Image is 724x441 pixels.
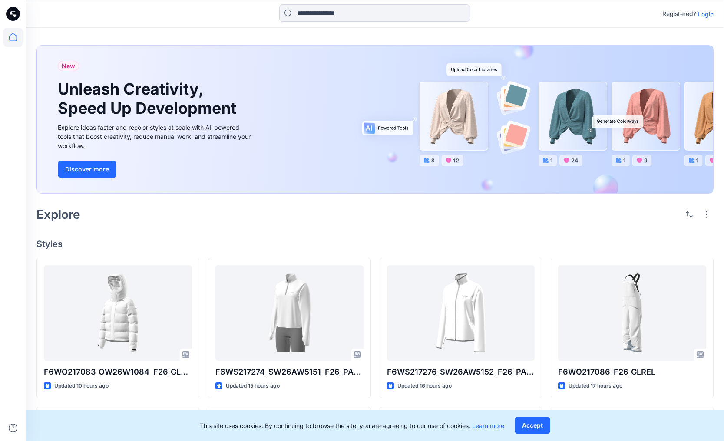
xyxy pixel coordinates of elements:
[36,207,80,221] h2: Explore
[58,80,240,117] h1: Unleash Creativity, Speed Up Development
[698,10,714,19] p: Login
[397,382,452,391] p: Updated 16 hours ago
[226,382,280,391] p: Updated 15 hours ago
[58,123,253,150] div: Explore ideas faster and recolor styles at scale with AI-powered tools that boost creativity, red...
[44,265,192,361] a: F6WO217083_OW26W1084_F26_GLREG
[58,161,116,178] button: Discover more
[569,382,622,391] p: Updated 17 hours ago
[387,366,535,378] p: F6WS217276_SW26AW5152_F26_PAREG_VFA
[215,366,364,378] p: F6WS217274_SW26AW5151_F26_PAREG_VFA
[44,366,192,378] p: F6WO217083_OW26W1084_F26_GLREG
[36,239,714,249] h4: Styles
[472,422,504,429] a: Learn more
[515,417,550,434] button: Accept
[58,161,253,178] a: Discover more
[662,9,696,19] p: Registered?
[200,421,504,430] p: This site uses cookies. By continuing to browse the site, you are agreeing to our use of cookies.
[387,265,535,361] a: F6WS217276_SW26AW5152_F26_PAREG_VFA
[558,265,706,361] a: F6WO217086_F26_GLREL
[215,265,364,361] a: F6WS217274_SW26AW5151_F26_PAREG_VFA
[54,382,109,391] p: Updated 10 hours ago
[62,61,75,71] span: New
[558,366,706,378] p: F6WO217086_F26_GLREL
